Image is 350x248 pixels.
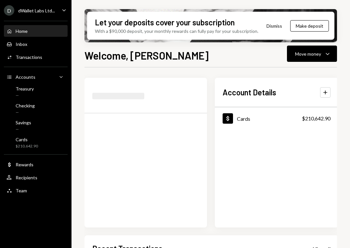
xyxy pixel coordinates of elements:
[223,87,276,98] h2: Account Details
[258,18,290,34] button: Dismiss
[4,101,68,117] a: Checking—
[16,162,33,167] div: Rewards
[95,17,235,28] div: Let your deposits cover your subscription
[84,49,209,62] h1: Welcome, [PERSON_NAME]
[16,28,28,34] div: Home
[4,84,68,100] a: Treasury—
[16,144,38,149] div: $210,642.90
[4,118,68,133] a: Savings—
[16,103,35,108] div: Checking
[4,38,68,50] a: Inbox
[18,8,55,13] div: dWallet Labs Ltd...
[4,5,14,16] div: D
[16,110,35,115] div: —
[16,137,38,142] div: Cards
[237,116,250,122] div: Cards
[4,172,68,183] a: Recipients
[287,46,337,62] button: Move money
[302,115,331,122] div: $210,642.90
[4,25,68,37] a: Home
[290,20,329,32] button: Make deposit
[4,185,68,196] a: Team
[16,74,35,80] div: Accounts
[4,158,68,170] a: Rewards
[95,28,258,34] div: With a $90,000 deposit, your monthly rewards can fully pay for your subscription.
[4,135,68,150] a: Cards$210,642.90
[4,51,68,63] a: Transactions
[16,54,42,60] div: Transactions
[16,41,27,47] div: Inbox
[16,175,37,180] div: Recipients
[16,188,27,193] div: Team
[295,50,321,57] div: Move money
[215,107,338,129] a: Cards$210,642.90
[4,71,68,83] a: Accounts
[16,86,34,91] div: Treasury
[16,120,31,125] div: Savings
[16,127,31,132] div: —
[16,93,34,98] div: —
